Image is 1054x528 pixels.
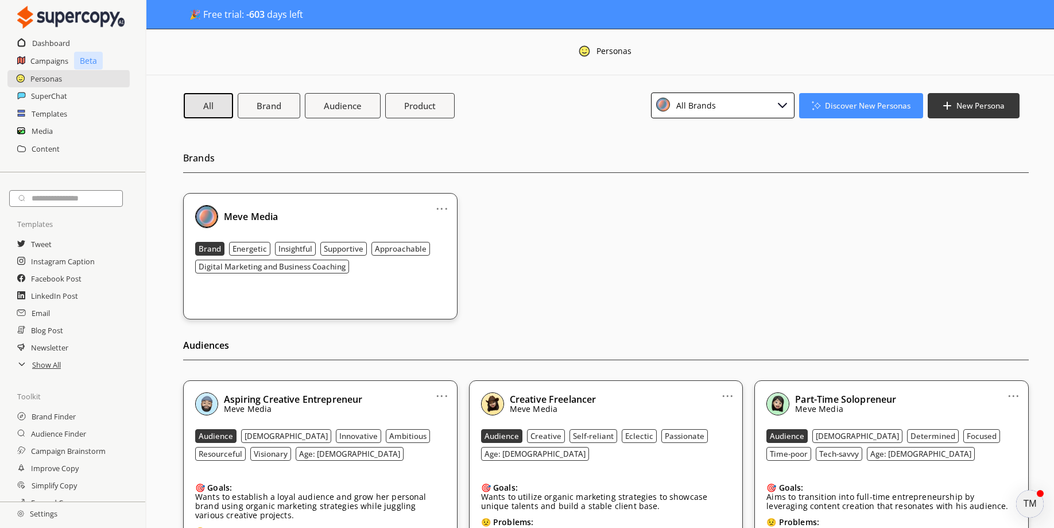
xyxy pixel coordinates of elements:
[766,429,808,443] button: Audience
[31,236,52,253] a: Tweet
[819,449,859,459] b: Tech-savvy
[195,242,224,256] button: Brand
[825,101,910,111] b: Discover New Personas
[31,425,86,442] a: Audience Finder
[257,100,281,111] b: Brand
[481,492,731,511] p: Wants to utilize organic marketing strategies to showcase unique talents and build a stable clien...
[795,393,896,406] b: Part-Time Solopreneur
[493,517,533,527] b: Problems:
[31,87,67,105] h2: SuperChat
[385,93,455,118] button: Product
[199,449,242,459] b: Resourceful
[32,356,61,373] a: Show All
[241,429,331,443] button: [DEMOGRAPHIC_DATA]
[31,253,95,270] h2: Instagram Caption
[436,387,448,396] a: ...
[30,52,68,70] a: Campaigns
[32,122,53,140] a: Media
[481,518,731,527] div: 😟
[275,242,316,256] button: Insightful
[246,8,265,21] span: -603
[32,477,77,494] a: Simplify Copy
[665,431,704,441] b: Passionate
[189,8,303,21] span: 🎉 Free trial: days left
[928,93,1020,118] button: New Persona
[31,339,68,356] a: Newsletter
[1016,490,1044,518] div: atlas-message-author-avatar
[203,100,214,111] b: All
[32,408,76,425] h2: Brand Finder
[195,205,218,228] img: Close
[30,70,62,87] h2: Personas
[776,98,789,111] img: Close
[870,449,971,459] b: Age: [DEMOGRAPHIC_DATA]
[578,45,591,57] img: Close
[195,483,445,492] div: 🎯
[371,242,430,256] button: Approachable
[336,429,381,443] button: Innovative
[31,460,79,477] a: Improve Copy
[195,429,237,443] button: Audience
[224,393,363,406] b: Aspiring Creative Entrepreneur
[573,431,614,441] b: Self-reliant
[195,447,246,461] button: Resourceful
[195,260,349,273] button: Digital Marketing and Business Coaching
[195,392,218,415] img: Close
[184,93,233,118] button: All
[481,483,731,492] div: 🎯
[481,392,504,415] img: Close
[485,431,519,441] b: Audience
[770,431,804,441] b: Audience
[569,429,617,443] button: Self-reliant
[32,105,67,122] a: Templates
[32,140,60,157] h2: Content
[386,429,430,443] button: Ambitious
[232,244,267,254] b: Energetic
[672,98,716,113] div: All Brands
[305,93,381,118] button: Audience
[32,34,70,52] h2: Dashboard
[812,429,902,443] button: [DEMOGRAPHIC_DATA]
[31,287,78,305] a: LinkedIn Post
[299,449,400,459] b: Age: [DEMOGRAPHIC_DATA]
[656,98,670,111] img: Close
[510,404,596,414] p: Meve Media
[963,429,1000,443] button: Focused
[229,242,270,256] button: Energetic
[770,449,808,459] b: Time-poor
[527,429,565,443] button: Creative
[32,305,50,322] a: Email
[245,431,328,441] b: [DEMOGRAPHIC_DATA]
[17,510,24,517] img: Close
[31,442,106,460] a: Campaign Brainstorm
[766,518,1017,527] div: 😟
[967,431,997,441] b: Focused
[278,244,312,254] b: Insightful
[320,242,367,256] button: Supportive
[238,93,300,118] button: Brand
[199,244,221,254] b: Brand
[722,387,734,396] a: ...
[485,449,586,459] b: Age: [DEMOGRAPHIC_DATA]
[766,447,811,461] button: Time-poor
[907,429,959,443] button: Determined
[766,483,1017,492] div: 🎯
[31,322,63,339] a: Blog Post
[324,100,362,111] b: Audience
[31,494,76,511] a: Expand Copy
[324,244,363,254] b: Supportive
[816,431,899,441] b: [DEMOGRAPHIC_DATA]
[481,447,589,461] button: Age: [DEMOGRAPHIC_DATA]
[389,431,427,441] b: Ambitious
[436,199,448,209] a: ...
[510,393,596,406] b: Creative Freelancer
[493,482,518,493] b: Goals:
[625,431,653,441] b: Eclectic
